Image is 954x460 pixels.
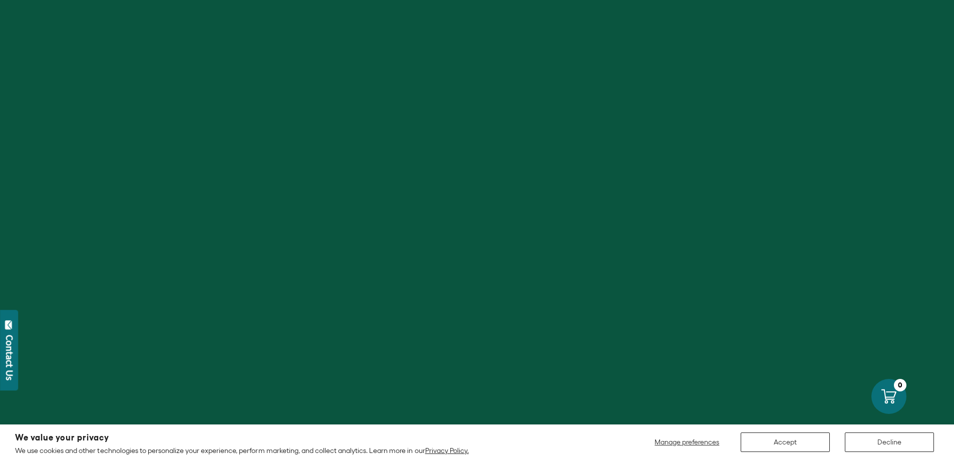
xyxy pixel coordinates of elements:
[425,446,469,454] a: Privacy Policy.
[5,335,15,380] div: Contact Us
[894,379,906,391] div: 0
[649,432,726,452] button: Manage preferences
[655,438,719,446] span: Manage preferences
[845,432,934,452] button: Decline
[15,446,469,455] p: We use cookies and other technologies to personalize your experience, perform marketing, and coll...
[15,433,469,442] h2: We value your privacy
[741,432,830,452] button: Accept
